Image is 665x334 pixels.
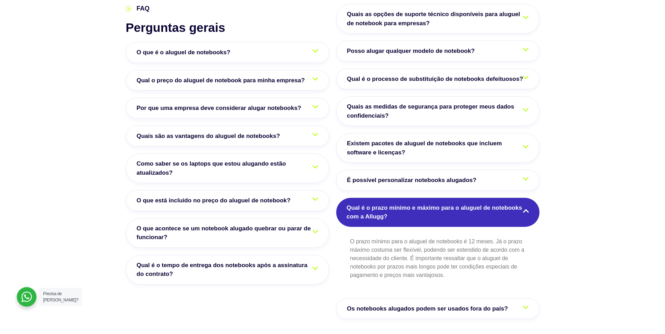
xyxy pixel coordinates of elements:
span: O que acontece se um notebook alugado quebrar ou parar de funcionar? [137,224,318,242]
span: FAQ [135,4,150,13]
a: Posso alugar qualquer modelo de notebook? [336,41,540,62]
span: Quais as opções de suporte técnico disponíveis para aluguel de notebook para empresas? [347,10,529,28]
span: Qual é o processo de substituição de notebooks defeituosos? [347,75,527,84]
a: Existem pacotes de aluguel de notebooks que incluem software e licenças? [336,133,540,163]
span: É possível personalizar notebooks alugados? [347,176,480,185]
h2: Perguntas gerais [126,20,329,35]
span: O que está incluído no preço do aluguel de notebook? [137,196,294,205]
div: Widget de chat [539,244,665,334]
a: O que está incluído no preço do aluguel de notebook? [126,190,329,211]
span: Qual é o tempo de entrega dos notebooks após a assinatura do contrato? [137,261,318,279]
span: Os notebooks alugados podem ser usados fora do país? [347,304,511,313]
span: Existem pacotes de aluguel de notebooks que incluem software e licenças? [347,139,529,157]
a: Qual é o processo de substituição de notebooks defeituosos? [336,69,540,90]
a: Qual é o prazo mínimo e máximo para o aluguel de notebooks com a Allugg? [336,198,540,227]
span: Quais são as vantagens do aluguel de notebooks? [137,132,284,141]
a: Quais são as vantagens do aluguel de notebooks? [126,126,329,147]
a: Qual o preço do aluguel de notebook para minha empresa? [126,70,329,91]
iframe: Chat Widget [539,244,665,334]
p: O prazo mínimo para o aluguel de notebooks é 12 meses. Já o prazo máximo costuma ser flexível, po... [350,237,525,279]
a: O que acontece se um notebook alugado quebrar ou parar de funcionar? [126,218,329,248]
a: Quais as opções de suporte técnico disponíveis para aluguel de notebook para empresas? [336,4,540,34]
span: Posso alugar qualquer modelo de notebook? [347,47,479,56]
a: O que é o aluguel de notebooks? [126,42,329,63]
span: Precisa de [PERSON_NAME]? [43,291,78,302]
span: Por que uma empresa deve considerar alugar notebooks? [137,104,305,113]
a: Quais as medidas de segurança para proteger meus dados confidenciais? [336,96,540,126]
a: É possível personalizar notebooks alugados? [336,170,540,191]
a: Como saber se os laptops que estou alugando estão atualizados? [126,153,329,183]
a: Os notebooks alugados podem ser usados fora do país? [336,298,540,319]
span: O que é o aluguel de notebooks? [137,48,234,57]
span: Qual o preço do aluguel de notebook para minha empresa? [137,76,308,85]
a: Por que uma empresa deve considerar alugar notebooks? [126,98,329,119]
span: Como saber se os laptops que estou alugando estão atualizados? [137,159,318,177]
a: Qual é o tempo de entrega dos notebooks após a assinatura do contrato? [126,255,329,285]
span: Qual é o prazo mínimo e máximo para o aluguel de notebooks com a Allugg? [347,203,529,221]
span: Quais as medidas de segurança para proteger meus dados confidenciais? [347,102,529,120]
